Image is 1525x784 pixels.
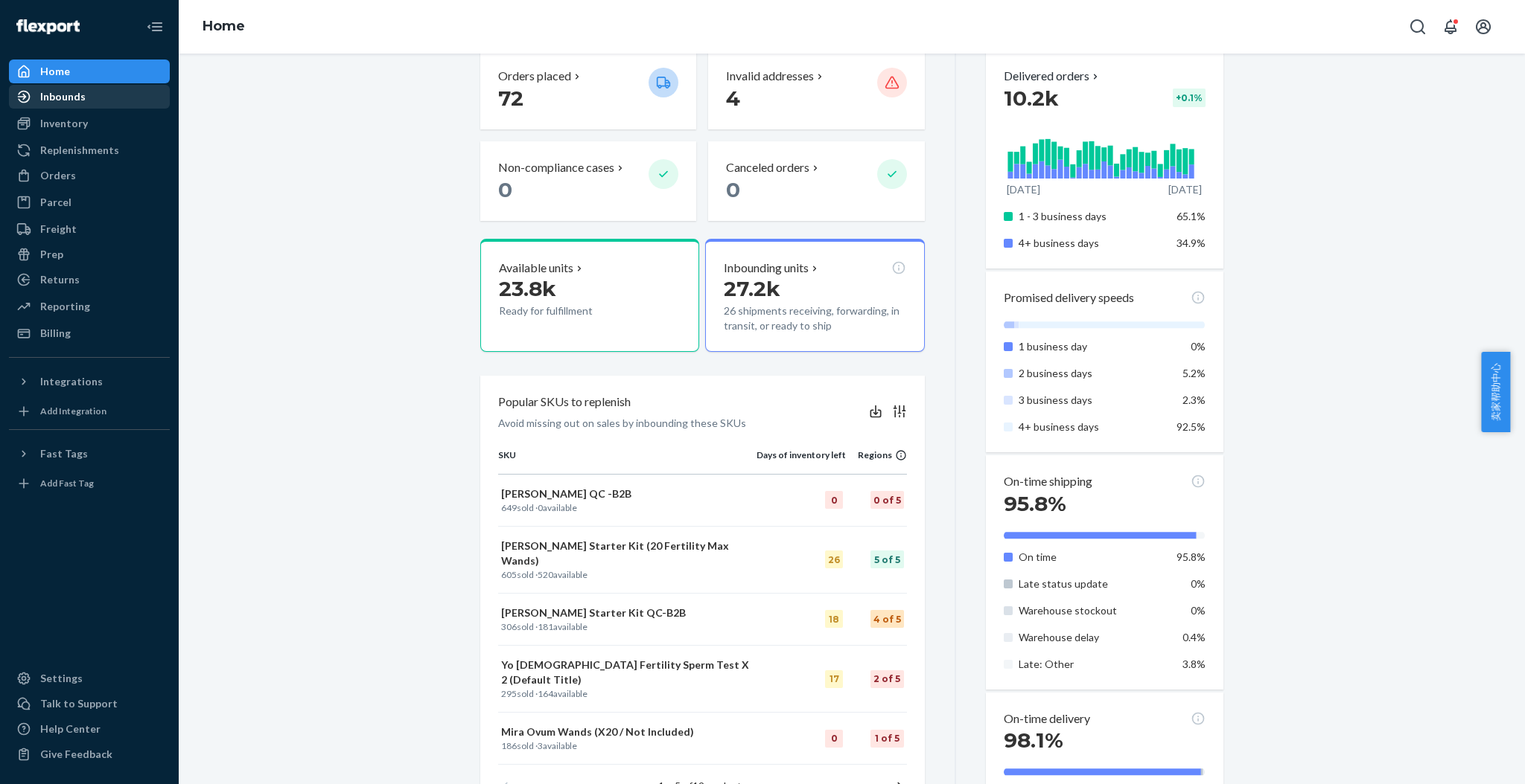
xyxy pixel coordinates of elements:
[870,491,904,509] div: 0 of 5
[1019,657,1165,672] p: Late: Other
[9,164,170,187] a: Orders
[9,321,170,345] a: Billing
[498,86,523,111] span: 72
[1481,352,1510,432] button: 卖家帮助中心
[501,501,754,514] p: sold · available
[1019,339,1165,354] p: 1 business day
[501,658,754,687] p: Yo [DEMOGRAPHIC_DATA] Fertility Sperm Test X 2 (Default Title)
[705,239,924,352] button: Inbounding units27.2k26 shipments receiving, forwarding, in transit, or ready to ship
[40,326,71,341] div: Billing
[40,143,119,158] div: Replenishments
[825,730,843,748] div: 0
[1004,68,1101,85] button: Delivered orders
[870,550,904,568] div: 5 of 5
[40,747,112,762] div: Give Feedback
[480,239,699,352] button: Available units23.8kReady for fulfillment
[1019,209,1165,224] p: 1 - 3 business days
[40,222,77,237] div: Freight
[1019,550,1165,565] p: On time
[1004,491,1066,516] span: 95.8%
[9,399,170,423] a: Add Integration
[538,502,543,513] span: 0
[9,60,170,83] a: Home
[501,539,754,568] p: [PERSON_NAME] Starter Kit (20 Fertility Max Wands)
[1004,727,1063,753] span: 98.1%
[203,18,245,34] a: Home
[757,449,846,474] th: Days of inventory left
[1004,473,1092,490] p: On-time shipping
[9,442,170,466] button: Fast Tags
[9,370,170,393] button: Integrations
[40,168,76,183] div: Orders
[498,416,746,431] p: Avoid missing out on sales by inbounding these SKUs
[1019,576,1165,591] p: Late status update
[1182,367,1206,379] span: 5.2%
[480,141,696,221] button: Non-compliance cases 0
[538,688,553,699] span: 164
[501,724,754,739] p: Mira Ovum Wands (X20 / Not Included)
[501,739,754,752] p: sold · available
[1004,710,1090,727] p: On-time delivery
[191,5,257,48] ol: breadcrumbs
[9,472,170,495] a: Add Fast Tag
[140,12,170,42] button: Close Navigation
[1007,182,1040,197] p: [DATE]
[40,696,118,711] div: Talk to Support
[40,722,101,736] div: Help Center
[40,64,70,79] div: Home
[1019,630,1165,645] p: Warehouse delay
[846,449,906,461] div: Regions
[1019,393,1165,408] p: 3 business days
[501,687,754,700] p: sold · available
[40,671,83,686] div: Settings
[9,742,170,766] button: Give Feedback
[538,569,553,580] span: 520
[1173,89,1206,107] div: + 0.1 %
[1004,86,1059,111] span: 10.2k
[501,605,754,620] p: [PERSON_NAME] Starter Kit QC-B2B
[40,405,106,417] div: Add Integration
[825,550,843,568] div: 26
[501,486,754,501] p: [PERSON_NAME] QC -B2B
[40,299,90,314] div: Reporting
[1177,420,1206,433] span: 92.5%
[1019,420,1165,434] p: 4+ business days
[16,19,80,34] img: Flexport logo
[498,449,757,474] th: SKU
[1436,12,1465,42] button: Open notifications
[498,159,614,176] p: Non-compliance cases
[726,86,740,111] span: 4
[1019,236,1165,251] p: 4+ business days
[501,740,517,751] span: 186
[501,568,754,581] p: sold · available
[870,610,904,628] div: 4 of 5
[1403,12,1433,42] button: Open Search Box
[1004,289,1134,306] p: Promised delivery speeds
[40,374,103,389] div: Integrations
[1468,12,1498,42] button: Open account menu
[825,610,843,628] div: 18
[726,159,809,176] p: Canceled orders
[9,138,170,162] a: Replenishments
[498,393,631,411] p: Popular SKUs to replenish
[9,217,170,241] a: Freight
[1177,237,1206,249] span: 34.9%
[1191,604,1206,617] span: 0%
[724,276,780,301] span: 27.2k
[40,195,71,210] div: Parcel
[499,276,556,301] span: 23.8k
[501,569,517,580] span: 605
[9,85,170,109] a: Inbounds
[9,190,170,214] a: Parcel
[499,260,573,277] p: Available units
[870,670,904,688] div: 2 of 5
[825,491,843,509] div: 0
[9,295,170,318] a: Reporting
[480,50,696,129] button: Orders placed 72
[9,242,170,266] a: Prep
[40,89,86,104] div: Inbounds
[708,141,924,221] button: Canceled orders 0
[40,272,80,287] div: Returns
